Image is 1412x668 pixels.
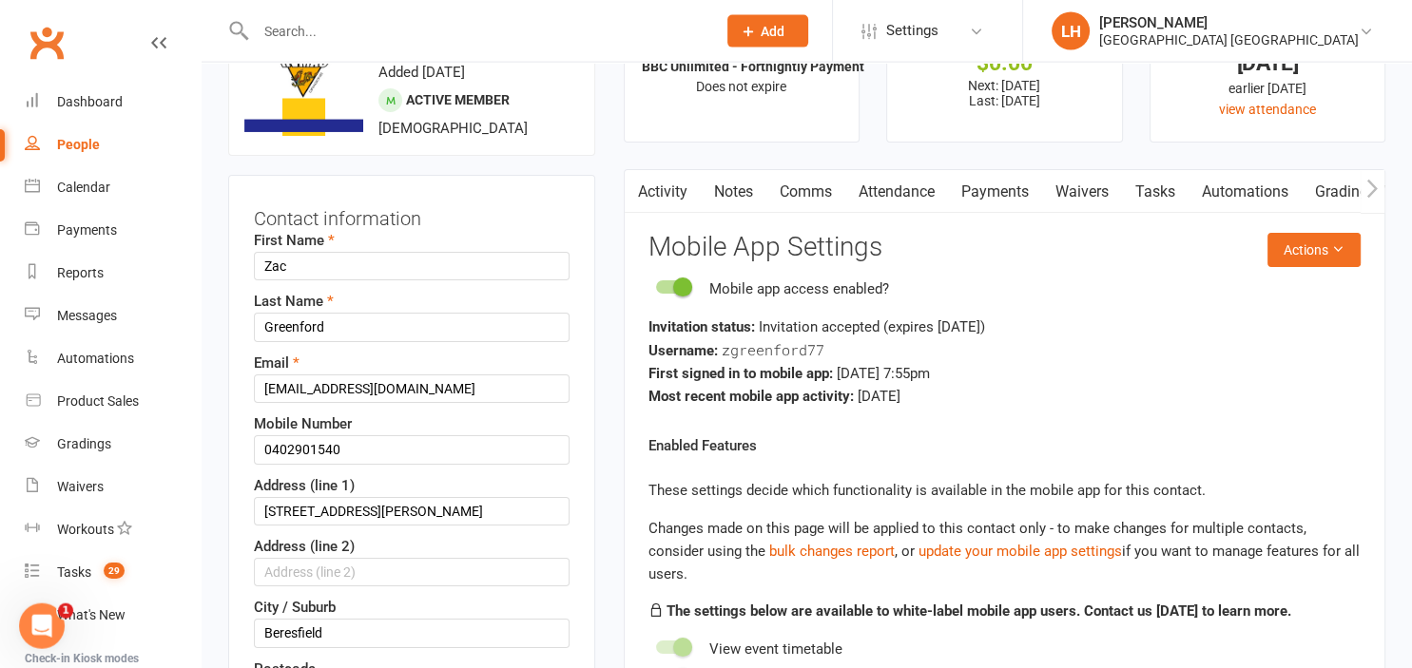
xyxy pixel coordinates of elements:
strong: First signed in to mobile app: [648,365,833,382]
div: Calendar [57,180,110,195]
div: Dashboard [57,94,123,109]
div: Messages [57,308,117,323]
a: Waivers [25,466,201,508]
input: Address (line 2) [254,558,570,586]
span: Add [761,24,784,39]
a: Gradings [25,423,201,466]
input: Search... [250,18,703,45]
a: Automations [25,337,201,380]
div: $0.00 [904,53,1104,73]
h3: Mobile App Settings [648,233,1361,262]
span: View event timetable [709,640,842,658]
iframe: Intercom live chat [19,603,65,649]
span: (expires [DATE] ) [883,318,985,335]
div: Tasks [57,564,91,580]
p: Next: [DATE] Last: [DATE] [904,78,1104,108]
input: Email [254,374,570,403]
label: Enabled Features [648,434,757,457]
a: Product Sales [25,380,201,423]
a: Messages [25,295,201,337]
label: Last Name [254,290,334,313]
input: First Name [254,252,570,280]
span: Active member [406,92,510,107]
span: 29 [104,563,125,579]
span: [DATE] [858,388,900,405]
button: Actions [1267,233,1361,267]
a: Tasks [1122,170,1189,214]
input: Last Name [254,313,570,341]
div: People [57,137,100,152]
label: Address (line 1) [254,474,355,497]
div: Mobile app access enabled? [709,277,889,300]
a: Notes [701,170,766,214]
a: Reports [25,252,201,295]
img: image1750899472.png [244,17,363,136]
div: Payments [57,222,117,238]
a: Comms [766,170,845,214]
div: Gradings [57,436,111,451]
time: Added [DATE] [378,64,465,81]
div: What's New [57,607,126,622]
div: earlier [DATE] [1168,78,1367,99]
div: Changes made on this page will be applied to this contact only - to make changes for multiple con... [648,517,1361,585]
div: [GEOGRAPHIC_DATA] [GEOGRAPHIC_DATA] [1099,31,1359,48]
a: Waivers [1042,170,1122,214]
a: update your mobile app settings [919,543,1122,560]
div: [DATE] [1168,53,1367,73]
a: People [25,124,201,166]
a: Payments [948,170,1042,214]
a: What's New [25,594,201,637]
div: [PERSON_NAME] [1099,14,1359,31]
strong: Username: [648,342,718,359]
div: Automations [57,351,134,366]
strong: The settings below are available to white-label mobile app users. Contact us [DATE] to learn more. [667,602,1291,620]
span: , or [769,543,919,560]
a: Clubworx [23,19,70,67]
a: Payments [25,209,201,252]
span: 1 [58,603,73,619]
div: LH [1052,12,1090,50]
a: Activity [625,170,701,214]
p: These settings decide which functionality is available in the mobile app for this contact. [648,479,1361,502]
div: Waivers [57,479,104,494]
a: Workouts [25,508,201,551]
div: [DATE] 7:55pm [648,362,1361,385]
label: Mobile Number [254,412,352,435]
a: Automations [1189,170,1302,214]
a: Calendar [25,166,201,209]
button: Add [727,15,808,48]
span: Does not expire [696,79,786,94]
strong: Invitation status: [648,318,755,335]
span: [DEMOGRAPHIC_DATA] [378,120,528,137]
input: City / Suburb [254,619,570,647]
strong: Most recent mobile app activity: [648,388,854,405]
span: zgreenford77 [722,340,824,359]
div: Workouts [57,522,114,537]
input: Address (line 1) [254,497,570,525]
div: Invitation accepted [648,315,1361,338]
div: Product Sales [57,393,139,409]
a: Dashboard [25,81,201,124]
h3: Contact information [254,200,570,229]
label: First Name [254,229,335,252]
span: Settings [886,10,938,52]
label: Address (line 2) [254,535,355,558]
input: Mobile Number [254,435,570,464]
a: Attendance [845,170,948,214]
a: bulk changes report [769,543,895,560]
label: City / Suburb [254,596,336,619]
a: view attendance [1219,102,1316,117]
strong: BBC Unlimited - Fortnightly Payment [642,59,864,74]
label: Email [254,352,300,374]
div: Reports [57,265,104,280]
a: Tasks 29 [25,551,201,594]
